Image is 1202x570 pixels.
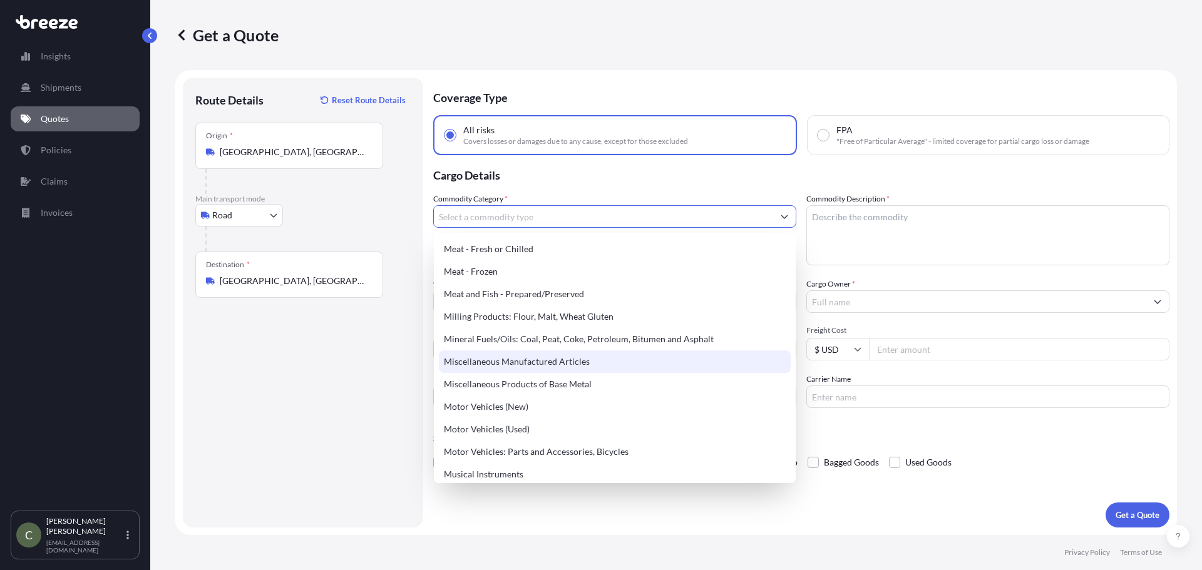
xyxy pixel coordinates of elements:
[332,94,406,106] p: Reset Route Details
[806,278,855,290] label: Cargo Owner
[195,93,264,108] p: Route Details
[439,418,791,440] div: Motor Vehicles (Used)
[220,146,367,158] input: Origin
[175,25,279,45] p: Get a Quote
[25,529,33,541] span: C
[773,205,796,228] button: Show suggestions
[463,124,495,136] span: All risks
[41,50,71,63] p: Insights
[439,260,791,283] div: Meat - Frozen
[439,440,791,463] div: Motor Vehicles: Parts and Accessories, Bicycles
[433,278,796,288] span: Commodity Value
[439,283,791,305] div: Meat and Fish - Prepared/Preserved
[433,373,496,385] label: Booking Reference
[836,136,1089,146] span: "Free of Particular Average" - limited coverage for partial cargo loss or damage
[46,516,124,536] p: [PERSON_NAME] [PERSON_NAME]
[439,328,791,350] div: Mineral Fuels/Oils: Coal, Peat, Coke, Petroleum, Bitumen and Asphalt
[439,350,791,373] div: Miscellaneous Manufactured Articles
[1146,290,1169,313] button: Show suggestions
[806,193,890,205] label: Commodity Description
[41,206,73,219] p: Invoices
[439,238,791,260] div: Meat - Fresh or Chilled
[806,385,1169,408] input: Enter name
[1120,547,1162,557] p: Terms of Use
[206,131,233,141] div: Origin
[439,373,791,395] div: Miscellaneous Products of Base Metal
[439,463,791,486] div: Musical Instruments
[439,395,791,418] div: Motor Vehicles (New)
[220,275,367,287] input: Destination
[206,260,250,270] div: Destination
[212,209,232,221] span: Road
[434,205,773,228] input: Select a commodity type
[433,193,508,205] label: Commodity Category
[806,325,1169,335] span: Freight Cost
[41,113,69,125] p: Quotes
[41,81,81,94] p: Shipments
[433,433,1169,443] p: Special Conditions
[439,305,791,328] div: Milling Products: Flour, Malt, Wheat Gluten
[46,539,124,554] p: [EMAIL_ADDRESS][DOMAIN_NAME]
[836,124,853,136] span: FPA
[869,338,1169,360] input: Enter amount
[463,136,688,146] span: Covers losses or damages due to any cause, except for those excluded
[433,78,1169,115] p: Coverage Type
[807,290,1146,313] input: Full name
[806,373,851,385] label: Carrier Name
[433,155,1169,193] p: Cargo Details
[195,194,411,204] p: Main transport mode
[433,325,471,338] span: Load Type
[195,204,283,226] button: Select transport
[1116,509,1159,521] p: Get a Quote
[41,175,68,188] p: Claims
[905,453,952,472] span: Used Goods
[824,453,879,472] span: Bagged Goods
[1064,547,1110,557] p: Privacy Policy
[433,385,796,408] input: Your internal reference
[41,144,71,156] p: Policies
